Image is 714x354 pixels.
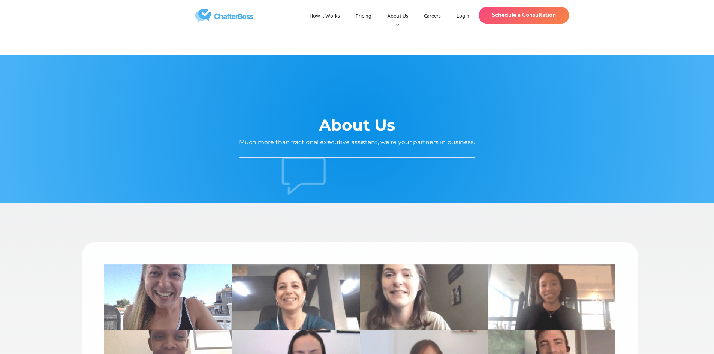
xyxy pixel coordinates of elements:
h1: About Us [319,115,395,135]
a: Schedule a Consultation [479,7,569,24]
a: Pricing [350,10,377,23]
a: How it Works [304,10,346,23]
div: Much more than fractional executive assistant, we're your partners in business. [239,139,475,146]
a: Login [451,10,475,23]
div: About Us [387,13,408,20]
a: home [145,9,304,22]
a: Careers [418,10,447,23]
div: About Us [381,10,414,23]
